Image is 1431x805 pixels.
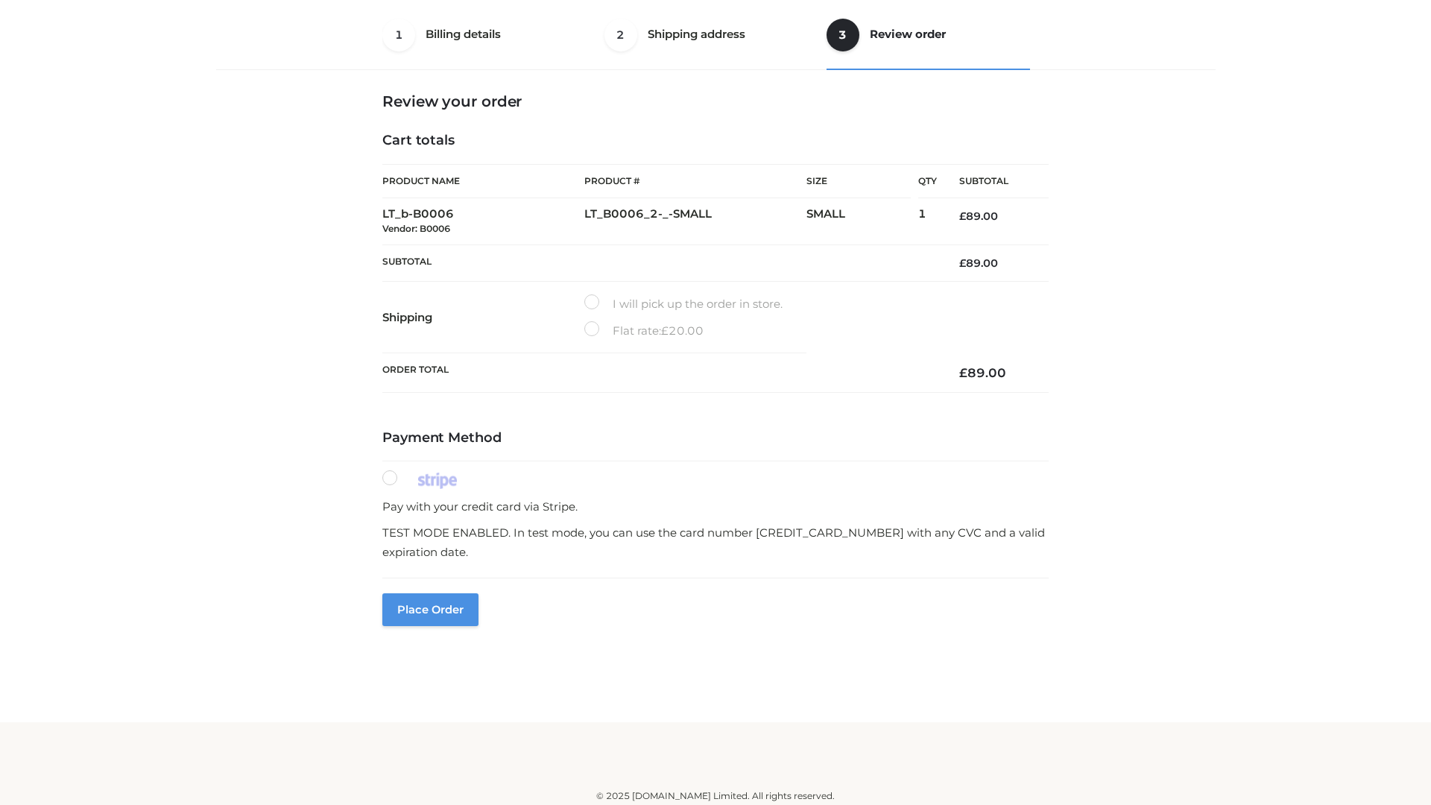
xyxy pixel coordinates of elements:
th: Size [806,165,911,198]
td: SMALL [806,198,918,245]
span: £ [661,323,669,338]
label: Flat rate: [584,321,704,341]
bdi: 89.00 [959,365,1006,380]
bdi: 20.00 [661,323,704,338]
label: I will pick up the order in store. [584,294,783,314]
th: Product Name [382,164,584,198]
th: Subtotal [382,244,937,281]
td: 1 [918,198,937,245]
p: TEST MODE ENABLED. In test mode, you can use the card number [CREDIT_CARD_NUMBER] with any CVC an... [382,523,1049,561]
span: £ [959,209,966,223]
th: Product # [584,164,806,198]
th: Shipping [382,282,584,353]
bdi: 89.00 [959,209,998,223]
bdi: 89.00 [959,256,998,270]
h3: Review your order [382,92,1049,110]
button: Place order [382,593,478,626]
p: Pay with your credit card via Stripe. [382,497,1049,517]
th: Qty [918,164,937,198]
th: Order Total [382,353,937,393]
td: LT_b-B0006 [382,198,584,245]
small: Vendor: B0006 [382,223,450,234]
h4: Cart totals [382,133,1049,149]
span: £ [959,365,967,380]
div: © 2025 [DOMAIN_NAME] Limited. All rights reserved. [221,789,1210,804]
td: LT_B0006_2-_-SMALL [584,198,806,245]
h4: Payment Method [382,430,1049,446]
span: £ [959,256,966,270]
th: Subtotal [937,165,1049,198]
